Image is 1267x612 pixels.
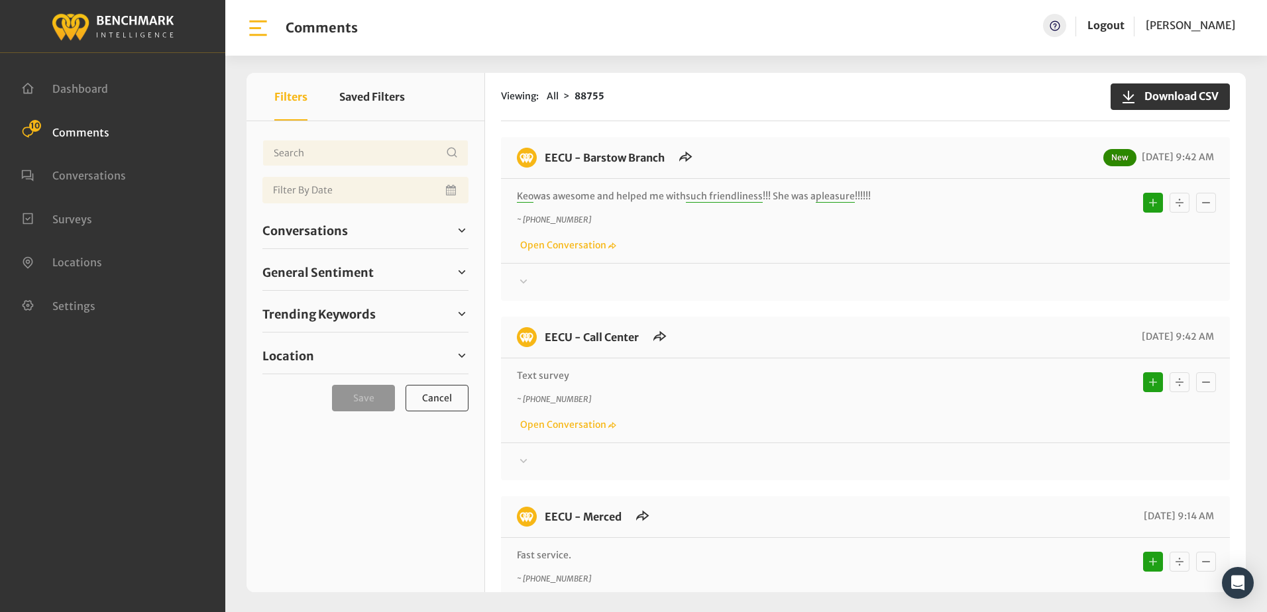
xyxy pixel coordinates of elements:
[517,574,591,584] i: ~ [PHONE_NUMBER]
[1140,548,1219,575] div: Basic example
[517,239,616,251] a: Open Conversation
[262,221,468,240] a: Conversations
[262,262,468,282] a: General Sentiment
[501,89,539,103] span: Viewing:
[52,125,109,138] span: Comments
[339,73,405,121] button: Saved Filters
[52,212,92,225] span: Surveys
[545,151,665,164] a: EECU - Barstow Branch
[1140,189,1219,216] div: Basic example
[262,264,374,281] span: General Sentiment
[1146,19,1235,32] span: [PERSON_NAME]
[21,125,109,138] a: Comments 10
[1138,331,1214,342] span: [DATE] 9:42 AM
[1111,83,1230,110] button: Download CSV
[1087,14,1125,37] a: Logout
[575,90,604,102] strong: 88755
[262,140,468,166] input: Username
[686,190,763,203] span: such friendliness
[545,331,639,344] a: EECU - Call Center
[1087,19,1125,32] a: Logout
[21,298,95,311] a: Settings
[517,369,1040,383] p: Text survey
[262,305,376,323] span: Trending Keywords
[262,304,468,324] a: Trending Keywords
[517,507,537,527] img: benchmark
[1136,88,1219,104] span: Download CSV
[517,215,591,225] i: ~ [PHONE_NUMBER]
[1103,149,1136,166] span: New
[517,148,537,168] img: benchmark
[517,548,1040,562] p: Fast service.
[443,177,461,203] button: Open Calendar
[1146,14,1235,37] a: [PERSON_NAME]
[51,10,174,42] img: benchmark
[52,299,95,312] span: Settings
[547,90,559,102] span: All
[406,385,468,411] button: Cancel
[1140,369,1219,395] div: Basic example
[21,211,92,225] a: Surveys
[262,347,314,365] span: Location
[21,168,126,181] a: Conversations
[517,394,591,404] i: ~ [PHONE_NUMBER]
[1222,567,1254,599] div: Open Intercom Messenger
[52,256,102,269] span: Locations
[286,20,358,36] h1: Comments
[816,190,855,203] span: pleasure
[52,82,108,95] span: Dashboard
[517,419,616,431] a: Open Conversation
[262,346,468,366] a: Location
[29,120,41,132] span: 10
[21,254,102,268] a: Locations
[517,327,537,347] img: benchmark
[262,222,348,240] span: Conversations
[52,169,126,182] span: Conversations
[537,507,630,527] h6: EECU - Merced
[1140,510,1214,522] span: [DATE] 9:14 AM
[262,177,468,203] input: Date range input field
[274,73,307,121] button: Filters
[545,510,622,523] a: EECU - Merced
[517,189,1040,203] p: was awesome and helped me with !!! She was a !!!!!!
[537,148,673,168] h6: EECU - Barstow Branch
[1138,151,1214,163] span: [DATE] 9:42 AM
[537,327,647,347] h6: EECU - Call Center
[21,81,108,94] a: Dashboard
[247,17,270,40] img: bar
[517,190,533,203] span: Keo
